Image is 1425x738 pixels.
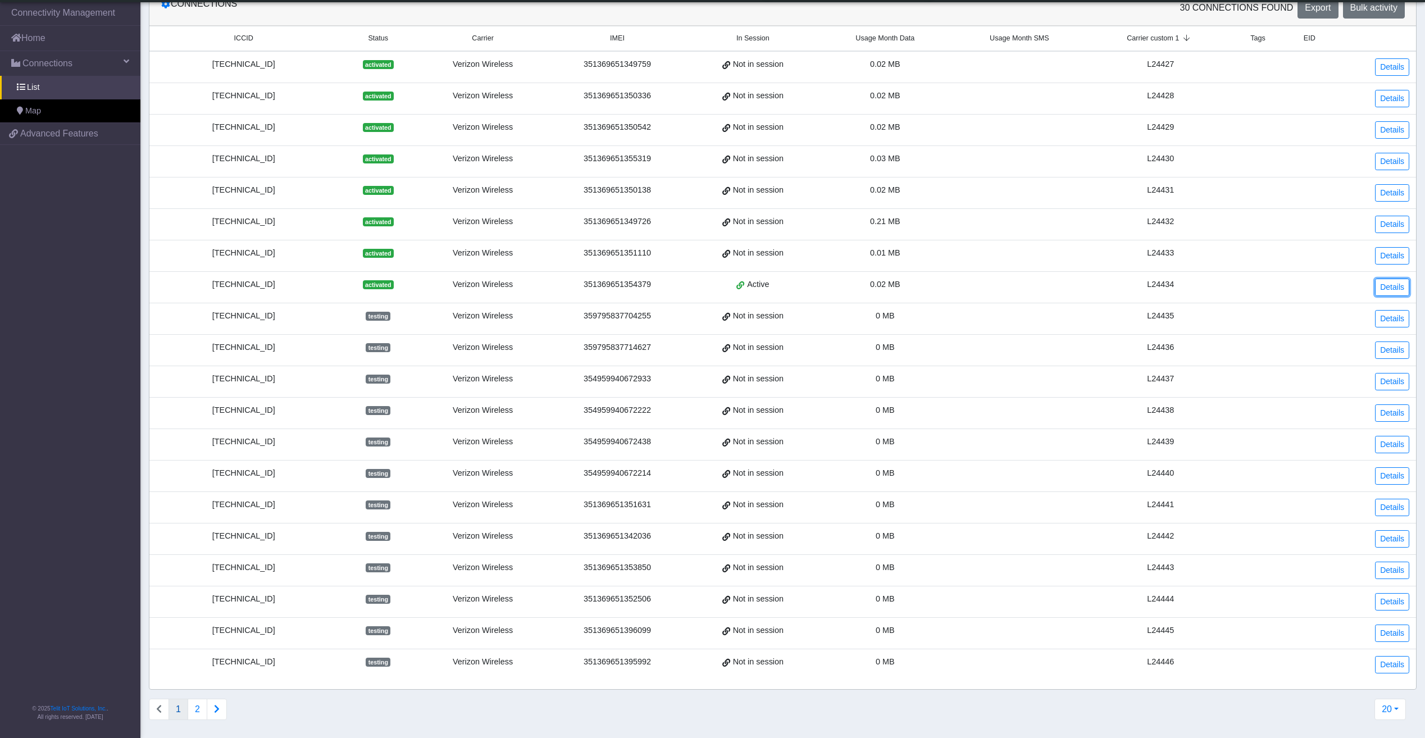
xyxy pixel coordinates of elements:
[1350,3,1397,12] span: Bulk activity
[733,656,784,668] span: Not in session
[156,656,331,668] div: [TECHNICAL_ID]
[425,562,540,574] div: Verizon Wireless
[876,563,895,572] span: 0 MB
[425,247,540,259] div: Verizon Wireless
[156,593,331,605] div: [TECHNICAL_ID]
[876,657,895,666] span: 0 MB
[363,60,394,69] span: activated
[425,216,540,228] div: Verizon Wireless
[855,33,914,44] span: Usage Month Data
[876,406,895,414] span: 0 MB
[554,310,681,322] div: 359795837704255
[554,625,681,637] div: 351369651396099
[1094,404,1228,417] div: L24438
[733,625,784,637] span: Not in session
[363,154,394,163] span: activated
[554,562,681,574] div: 351369651353850
[1375,216,1409,233] a: Details
[733,121,784,134] span: Not in session
[1375,625,1409,642] a: Details
[1375,247,1409,265] a: Details
[366,500,390,509] span: testing
[1094,562,1228,574] div: L24443
[870,185,900,194] span: 0.02 MB
[156,499,331,511] div: [TECHNICAL_ID]
[990,33,1049,44] span: Usage Month SMS
[1094,279,1228,291] div: L24434
[366,595,390,604] span: testing
[610,33,625,44] span: IMEI
[156,404,331,417] div: [TECHNICAL_ID]
[156,530,331,543] div: [TECHNICAL_ID]
[425,153,540,165] div: Verizon Wireless
[733,593,784,605] span: Not in session
[554,216,681,228] div: 351369651349726
[1094,184,1228,197] div: L24431
[1250,33,1265,44] span: Tags
[156,184,331,197] div: [TECHNICAL_ID]
[870,248,900,257] span: 0.01 MB
[1375,404,1409,422] a: Details
[870,154,900,163] span: 0.03 MB
[1375,373,1409,390] a: Details
[1180,1,1293,15] span: 30 Connections found
[876,343,895,352] span: 0 MB
[156,310,331,322] div: [TECHNICAL_ID]
[366,532,390,541] span: testing
[425,184,540,197] div: Verizon Wireless
[366,658,390,667] span: testing
[876,594,895,603] span: 0 MB
[366,626,390,635] span: testing
[1094,247,1228,259] div: L24433
[363,217,394,226] span: activated
[149,699,227,720] nav: Connections list navigation
[1094,593,1228,605] div: L24444
[156,90,331,102] div: [TECHNICAL_ID]
[1375,341,1409,359] a: Details
[1375,279,1409,296] a: Details
[1094,530,1228,543] div: L24442
[733,530,784,543] span: Not in session
[156,121,331,134] div: [TECHNICAL_ID]
[733,216,784,228] span: Not in session
[554,404,681,417] div: 354959940672222
[554,467,681,480] div: 354959940672214
[876,531,895,540] span: 0 MB
[870,60,900,69] span: 0.02 MB
[363,123,394,132] span: activated
[27,81,39,94] span: List
[554,499,681,511] div: 351369651351631
[22,57,72,70] span: Connections
[425,436,540,448] div: Verizon Wireless
[366,343,390,352] span: testing
[363,186,394,195] span: activated
[1375,593,1409,611] a: Details
[366,563,390,572] span: testing
[156,247,331,259] div: [TECHNICAL_ID]
[1375,90,1409,107] a: Details
[1375,58,1409,76] a: Details
[1375,121,1409,139] a: Details
[876,626,895,635] span: 0 MB
[736,33,770,44] span: In Session
[733,90,784,102] span: Not in session
[25,105,41,117] span: Map
[554,656,681,668] div: 351369651395992
[554,247,681,259] div: 351369651351110
[1094,625,1228,637] div: L24445
[870,217,900,226] span: 0.21 MB
[1094,216,1228,228] div: L24432
[425,279,540,291] div: Verizon Wireless
[156,216,331,228] div: [TECHNICAL_ID]
[1375,562,1409,579] a: Details
[733,58,784,71] span: Not in session
[733,310,784,322] span: Not in session
[472,33,493,44] span: Carrier
[733,404,784,417] span: Not in session
[870,122,900,131] span: 0.02 MB
[425,625,540,637] div: Verizon Wireless
[554,153,681,165] div: 351369651355319
[1094,121,1228,134] div: L24429
[733,184,784,197] span: Not in session
[425,530,540,543] div: Verizon Wireless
